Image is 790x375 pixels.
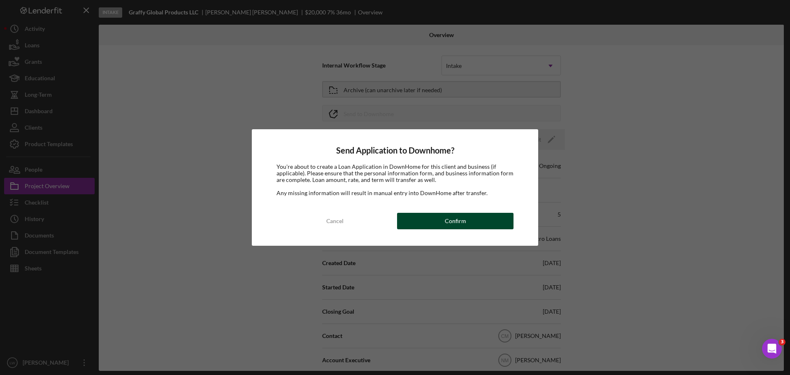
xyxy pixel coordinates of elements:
[326,213,344,229] div: Cancel
[276,213,393,229] button: Cancel
[445,213,466,229] div: Confirm
[779,339,785,345] span: 3
[397,213,513,229] button: Confirm
[276,189,488,196] span: Any missing information will result in manual entry into DownHome after transfer.
[762,339,782,359] iframe: Intercom live chat
[276,146,513,155] h4: Send Application to Downhome?
[276,163,513,183] span: You're about to create a Loan Application in DownHome for this client and business (if applicable...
